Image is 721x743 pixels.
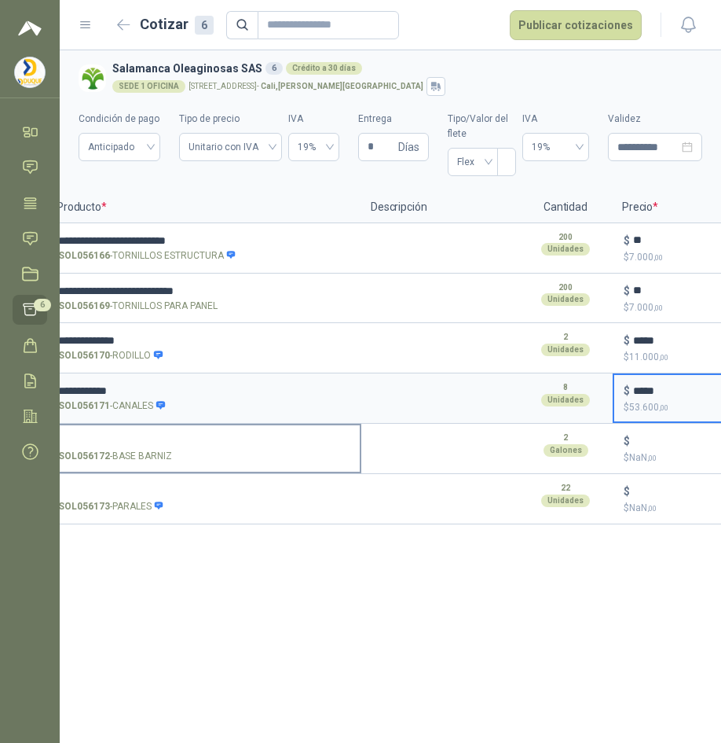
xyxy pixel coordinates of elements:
[58,235,350,247] input: SOL056166-TORNILLOS ESTRUCTURA
[58,486,350,498] input: SOL056173-PARALES
[140,13,214,35] h2: Cotizar
[522,112,589,127] label: IVA
[58,499,110,514] strong: SOL056173
[633,436,721,447] input: $$NaN,00
[518,192,613,223] p: Cantidad
[34,299,51,311] span: 6
[633,234,721,246] input: $$7.000,00
[13,295,47,324] a: 6
[79,112,160,127] label: Condición de pago
[112,80,185,93] div: SEDE 1 OFICINA
[659,403,668,412] span: ,00
[261,82,423,90] strong: Cali , [PERSON_NAME][GEOGRAPHIC_DATA]
[629,502,657,513] span: NaN
[510,10,642,40] button: Publicar cotizaciones
[457,150,489,174] span: Flex
[448,112,516,142] label: Tipo/Valor del flete
[188,83,423,90] p: [STREET_ADDRESS] -
[298,135,330,159] span: 19%
[58,499,164,514] p: - PARALES
[633,335,721,347] input: $$11.000,00
[541,495,590,507] div: Unidades
[58,449,110,464] strong: SOL056172
[558,281,573,294] p: 200
[624,483,630,500] p: $
[58,299,218,314] p: - TORNILLOS PARA PANEL
[543,444,588,457] div: Galones
[195,16,214,35] div: 6
[633,385,721,397] input: $$53.600,00
[398,134,419,160] span: Días
[629,351,668,362] span: 11.000
[58,335,350,347] input: SOL056170-RODILLO
[608,112,702,127] label: Validez
[541,394,590,406] div: Unidades
[58,385,350,397] input: SOL056171-CANALES
[558,231,573,244] p: 200
[288,112,339,127] label: IVA
[179,112,282,127] label: Tipo de precio
[563,381,568,394] p: 8
[58,399,110,414] strong: SOL056171
[112,60,696,77] h3: Salamanca Oleaginosas SAS
[358,112,429,127] label: Entrega
[15,57,45,87] img: Company Logo
[88,135,151,159] span: Anticipado
[633,285,721,296] input: $$7.000,00
[633,485,721,497] input: $$NaN,00
[58,436,350,447] input: SOL056172-BASE BARNIZ
[58,399,166,414] p: - CANALES
[532,135,580,159] span: 19%
[361,192,518,223] p: Descripción
[58,299,110,314] strong: SOL056169
[561,482,570,495] p: 22
[47,192,361,223] p: Producto
[624,382,630,399] p: $
[629,452,657,463] span: NaN
[563,331,568,344] p: 2
[188,135,273,159] span: Unitario con IVA
[563,432,568,444] p: 2
[79,64,106,92] img: Company Logo
[541,344,590,356] div: Unidades
[58,348,163,363] p: - RODILLO
[629,252,663,263] span: 7.000
[58,248,236,263] p: - TORNILLOS ESTRUCTURA
[647,504,657,513] span: ,00
[58,348,110,363] strong: SOL056170
[624,432,630,450] p: $
[58,248,110,263] strong: SOL056166
[653,303,663,312] span: ,00
[659,353,668,362] span: ,00
[629,402,668,413] span: 53.600
[58,285,350,297] input: SOL056169-TORNILLOS PARA PANEL
[647,454,657,462] span: ,00
[58,449,172,464] p: - BASE BARNIZ
[541,293,590,306] div: Unidades
[653,253,663,262] span: ,00
[624,332,630,349] p: $
[286,62,362,75] div: Crédito a 30 días
[265,62,283,75] div: 6
[624,232,630,249] p: $
[18,19,42,38] img: Logo peakr
[541,243,590,256] div: Unidades
[629,302,663,313] span: 7.000
[624,282,630,300] p: $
